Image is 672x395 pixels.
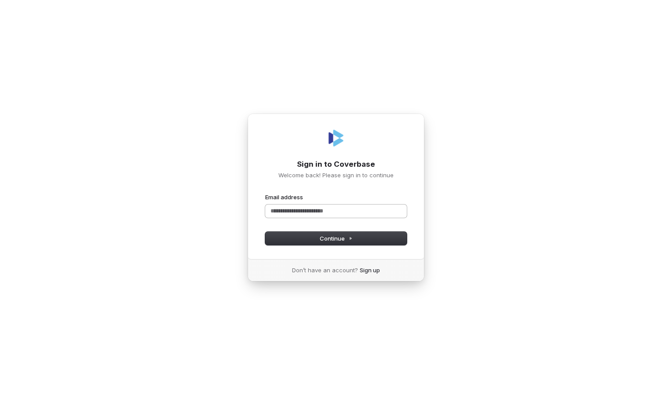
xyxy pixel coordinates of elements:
span: Continue [320,234,353,242]
span: Don’t have an account? [292,266,358,274]
h1: Sign in to Coverbase [265,159,407,170]
p: Welcome back! Please sign in to continue [265,171,407,179]
label: Email address [265,193,303,201]
a: Sign up [360,266,380,274]
img: Coverbase [325,128,347,149]
button: Continue [265,232,407,245]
